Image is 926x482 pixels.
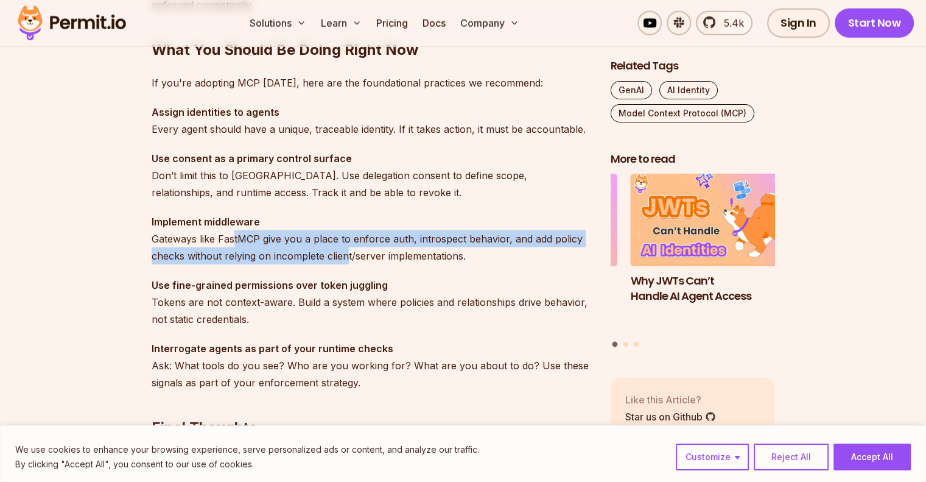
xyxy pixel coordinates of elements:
h3: Delegating AI Permissions to Human Users with [DOMAIN_NAME]’s Access Request MCP [453,274,617,334]
a: Why JWTs Can’t Handle AI Agent AccessWhy JWTs Can’t Handle AI Agent Access [631,174,795,335]
p: By clicking "Accept All", you consent to our use of cookies. [15,457,479,472]
img: Permit logo [12,2,132,44]
p: Every agent should have a unique, traceable identity. If it takes action, it must be accountable. [152,104,591,138]
button: Reject All [754,444,829,470]
button: Go to slide 2 [623,342,628,347]
button: Learn [316,11,367,35]
button: Customize [676,444,749,470]
button: Solutions [245,11,311,35]
p: Don’t limit this to [GEOGRAPHIC_DATA]. Use delegation consent to define scope, relationships, and... [152,150,591,201]
p: Tokens are not context-aware. Build a system where policies and relationships drive behavior, not... [152,277,591,328]
img: Delegating AI Permissions to Human Users with Permit.io’s Access Request MCP [453,174,617,267]
li: 1 of 3 [631,174,795,335]
p: Gateways like FastMCP give you a place to enforce auth, introspect behavior, and add policy check... [152,213,591,264]
h2: Related Tags [611,58,775,74]
p: If you're adopting MCP [DATE], here are the foundational practices we recommend: [152,74,591,91]
a: GenAI [611,81,652,99]
h2: More to read [611,152,775,167]
a: Star us on Github [625,409,716,424]
img: Why JWTs Can’t Handle AI Agent Access [631,174,795,267]
a: Pricing [371,11,413,35]
a: AI Identity [659,81,718,99]
a: Model Context Protocol (MCP) [611,104,754,122]
a: Sign In [767,9,830,38]
p: We use cookies to enhance your browsing experience, serve personalized ads or content, and analyz... [15,442,479,457]
strong: Use consent as a primary control surface [152,152,352,165]
a: 5.4k [696,11,752,35]
a: Docs [418,11,451,35]
h2: Final Thoughts [152,369,591,438]
p: Ask: What tools do you see? Who are you working for? What are you about to do? Use these signals ... [152,340,591,391]
strong: Use fine-grained permissions over token juggling [152,279,388,291]
h3: Why JWTs Can’t Handle AI Agent Access [631,274,795,304]
button: Company [455,11,524,35]
a: Start Now [835,9,914,38]
strong: Implement middleware [152,216,260,228]
span: 5.4k [717,16,744,30]
p: Like this Article? [625,392,716,407]
button: Go to slide 3 [634,342,639,347]
strong: Assign identities to agents [152,106,279,118]
div: Posts [611,174,775,349]
li: 3 of 3 [453,174,617,335]
button: Accept All [833,444,911,470]
strong: Interrogate agents as part of your runtime checks [152,342,393,355]
button: Go to slide 1 [612,342,618,347]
